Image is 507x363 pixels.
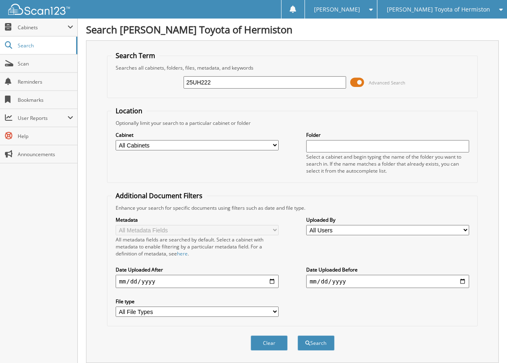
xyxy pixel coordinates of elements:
iframe: Chat Widget [466,323,507,363]
button: Clear [251,335,288,351]
legend: Location [112,106,147,115]
label: Date Uploaded After [116,266,278,273]
div: All metadata fields are searched by default. Select a cabinet with metadata to enable filtering b... [116,236,278,257]
label: Date Uploaded Before [306,266,469,273]
button: Search [298,335,335,351]
span: Advanced Search [369,80,405,86]
a: here [177,250,188,257]
span: [PERSON_NAME] [314,7,360,12]
span: Bookmarks [18,96,73,103]
div: Searches all cabinets, folders, files, metadata, and keywords [112,64,473,71]
span: User Reports [18,115,67,122]
label: Folder [306,131,469,138]
legend: Additional Document Filters [112,191,207,200]
div: Optionally limit your search to a particular cabinet or folder [112,119,473,126]
span: Reminders [18,78,73,85]
span: [PERSON_NAME] Toyota of Hermiston [387,7,490,12]
legend: Search Term [112,51,159,60]
span: Cabinets [18,24,67,31]
div: Enhance your search for specific documents using filters such as date and file type. [112,204,473,211]
span: Scan [18,60,73,67]
label: Metadata [116,216,278,223]
div: Select a cabinet and begin typing the name of the folder you want to search in. If the name match... [306,153,469,174]
h1: Search [PERSON_NAME] Toyota of Hermiston [86,23,499,36]
input: start [116,275,278,288]
label: File type [116,298,278,305]
input: end [306,275,469,288]
img: scan123-logo-white.svg [8,4,70,15]
span: Announcements [18,151,73,158]
span: Search [18,42,72,49]
span: Help [18,133,73,140]
label: Uploaded By [306,216,469,223]
label: Cabinet [116,131,278,138]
